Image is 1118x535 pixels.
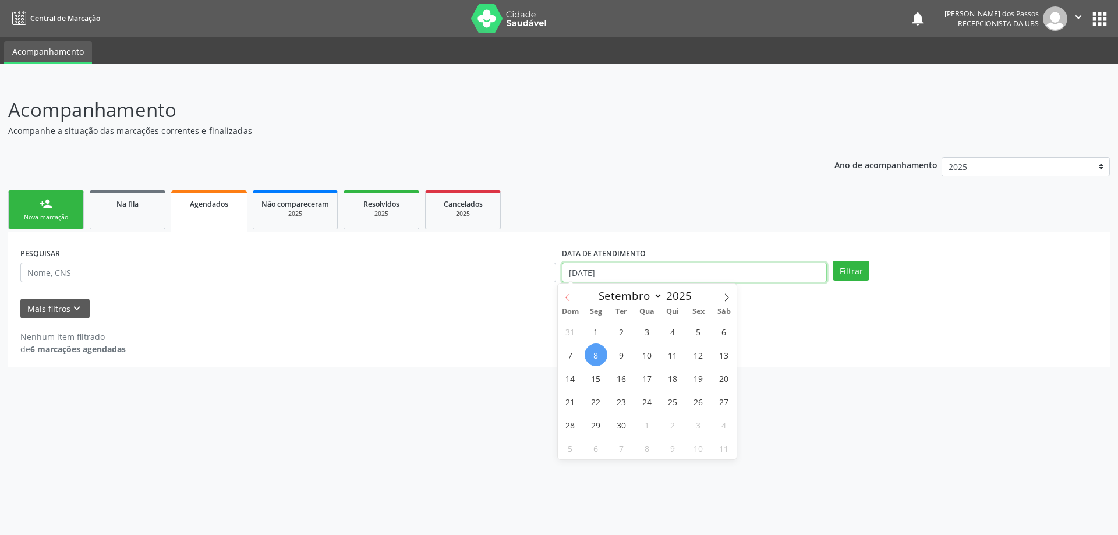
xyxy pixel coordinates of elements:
span: Recepcionista da UBS [958,19,1039,29]
a: Acompanhamento [4,41,92,64]
span: Setembro 21, 2025 [559,390,582,413]
span: Setembro 2, 2025 [610,320,633,343]
span: Setembro 12, 2025 [687,343,710,366]
div: [PERSON_NAME] dos Passos [944,9,1039,19]
div: 2025 [261,210,329,218]
div: 2025 [352,210,411,218]
strong: 6 marcações agendadas [30,343,126,355]
a: Central de Marcação [8,9,100,28]
span: Setembro 22, 2025 [585,390,607,413]
span: Qua [634,308,660,316]
span: Outubro 5, 2025 [559,437,582,459]
span: Na fila [116,199,139,209]
span: Setembro 19, 2025 [687,367,710,389]
span: Setembro 30, 2025 [610,413,633,436]
p: Ano de acompanhamento [834,157,937,172]
span: Outubro 1, 2025 [636,413,659,436]
span: Setembro 8, 2025 [585,343,607,366]
div: person_add [40,197,52,210]
span: Setembro 20, 2025 [713,367,735,389]
input: Selecione um intervalo [562,263,827,282]
span: Setembro 14, 2025 [559,367,582,389]
span: Setembro 27, 2025 [713,390,735,413]
input: Year [663,288,701,303]
span: Outubro 11, 2025 [713,437,735,459]
span: Outubro 6, 2025 [585,437,607,459]
span: Sáb [711,308,737,316]
span: Setembro 1, 2025 [585,320,607,343]
span: Setembro 16, 2025 [610,367,633,389]
span: Outubro 9, 2025 [661,437,684,459]
span: Setembro 25, 2025 [661,390,684,413]
div: Nova marcação [17,213,75,222]
span: Outubro 8, 2025 [636,437,659,459]
span: Setembro 11, 2025 [661,343,684,366]
span: Outubro 2, 2025 [661,413,684,436]
span: Setembro 29, 2025 [585,413,607,436]
button:  [1067,6,1089,31]
button: Mais filtroskeyboard_arrow_down [20,299,90,319]
img: img [1043,6,1067,31]
div: 2025 [434,210,492,218]
span: Agendados [190,199,228,209]
span: Resolvidos [363,199,399,209]
button: Filtrar [833,261,869,281]
span: Agosto 31, 2025 [559,320,582,343]
span: Outubro 3, 2025 [687,413,710,436]
i:  [1072,10,1085,23]
span: Setembro 15, 2025 [585,367,607,389]
span: Setembro 13, 2025 [713,343,735,366]
span: Ter [608,308,634,316]
span: Central de Marcação [30,13,100,23]
input: Nome, CNS [20,263,556,282]
select: Month [593,288,663,304]
span: Seg [583,308,608,316]
div: Nenhum item filtrado [20,331,126,343]
span: Setembro 4, 2025 [661,320,684,343]
span: Setembro 7, 2025 [559,343,582,366]
span: Setembro 23, 2025 [610,390,633,413]
span: Sex [685,308,711,316]
label: PESQUISAR [20,245,60,263]
button: notifications [910,10,926,27]
p: Acompanhe a situação das marcações correntes e finalizadas [8,125,779,137]
span: Setembro 26, 2025 [687,390,710,413]
span: Setembro 6, 2025 [713,320,735,343]
p: Acompanhamento [8,95,779,125]
span: Setembro 10, 2025 [636,343,659,366]
span: Qui [660,308,685,316]
span: Setembro 9, 2025 [610,343,633,366]
span: Setembro 3, 2025 [636,320,659,343]
span: Setembro 18, 2025 [661,367,684,389]
span: Setembro 24, 2025 [636,390,659,413]
span: Outubro 10, 2025 [687,437,710,459]
span: Outubro 4, 2025 [713,413,735,436]
label: DATA DE ATENDIMENTO [562,245,646,263]
button: apps [1089,9,1110,29]
span: Setembro 28, 2025 [559,413,582,436]
i: keyboard_arrow_down [70,302,83,315]
span: Outubro 7, 2025 [610,437,633,459]
span: Setembro 17, 2025 [636,367,659,389]
span: Setembro 5, 2025 [687,320,710,343]
span: Não compareceram [261,199,329,209]
div: de [20,343,126,355]
span: Dom [558,308,583,316]
span: Cancelados [444,199,483,209]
